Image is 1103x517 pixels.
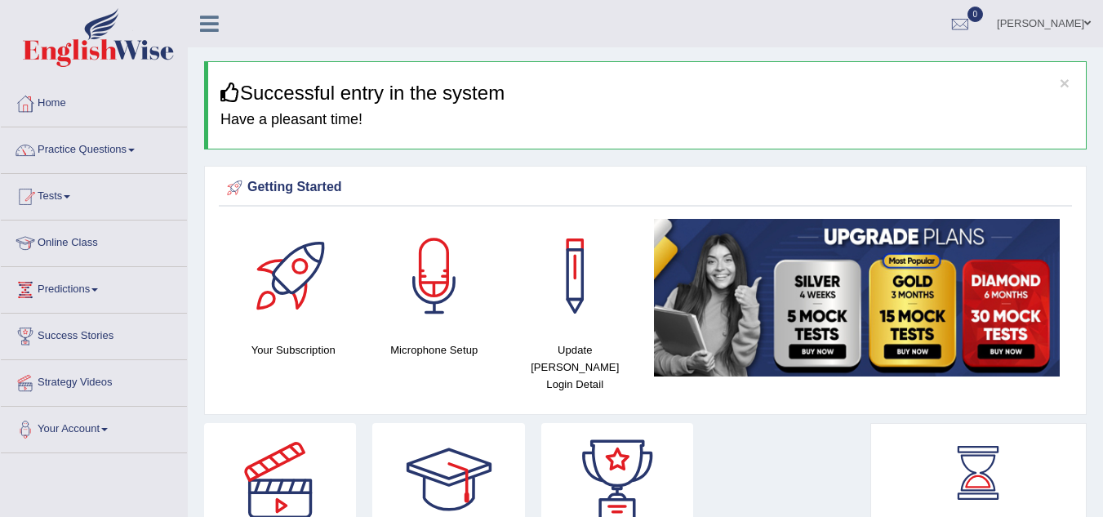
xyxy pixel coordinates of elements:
[654,219,1061,377] img: small5.jpg
[231,341,356,359] h4: Your Subscription
[223,176,1068,200] div: Getting Started
[372,341,497,359] h4: Microphone Setup
[1,174,187,215] a: Tests
[1,407,187,448] a: Your Account
[967,7,984,22] span: 0
[220,112,1074,128] h4: Have a pleasant time!
[1,81,187,122] a: Home
[1060,74,1070,91] button: ×
[513,341,638,393] h4: Update [PERSON_NAME] Login Detail
[1,127,187,168] a: Practice Questions
[1,360,187,401] a: Strategy Videos
[1,221,187,261] a: Online Class
[1,314,187,354] a: Success Stories
[220,82,1074,104] h3: Successful entry in the system
[1,267,187,308] a: Predictions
